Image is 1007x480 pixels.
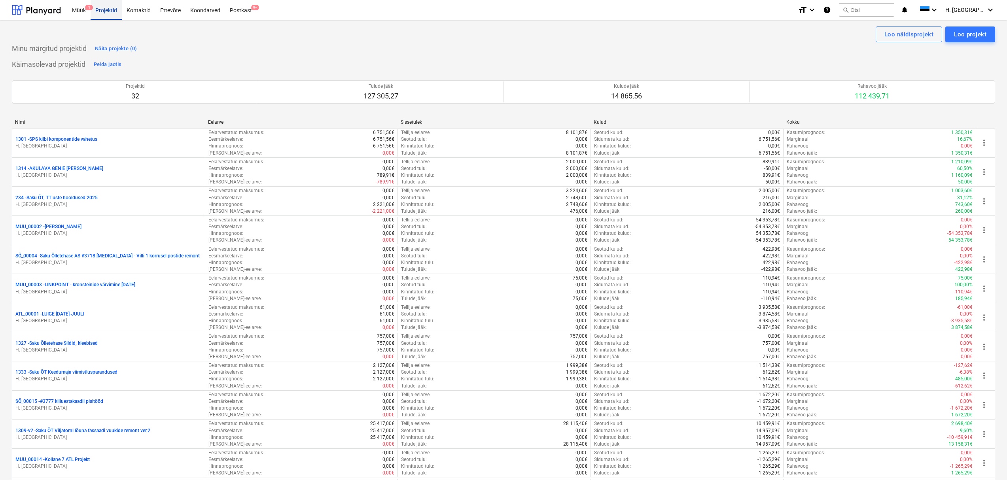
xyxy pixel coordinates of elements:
p: Rahavoog : [787,317,810,324]
p: 0,00€ [575,266,587,273]
p: ATL_00001 - LUIGE [DATE]-JUULI [15,311,84,317]
span: more_vert [979,167,989,177]
p: H. [GEOGRAPHIC_DATA] [15,463,202,470]
p: 0,00€ [382,159,394,165]
div: Loo näidisprojekt [884,29,933,40]
p: Kinnitatud kulud : [594,317,631,324]
p: 1309-v2 - Saku ÕT Viljatorni lõuna fassaadi vuukide remont ver.2 [15,427,150,434]
p: Kasumiprognoos : [787,304,825,311]
span: 1 [85,5,93,10]
p: 0,00€ [575,246,587,253]
p: -54 353,78€ [947,230,973,237]
span: more_vert [979,371,989,380]
p: Eesmärkeelarve : [208,136,243,143]
p: H. [GEOGRAPHIC_DATA] [15,434,202,441]
p: 422,98€ [763,259,780,266]
p: Sidumata kulud : [594,282,629,288]
p: 0,00€ [575,282,587,288]
p: H. [GEOGRAPHIC_DATA] [15,289,202,295]
p: 0,00% [960,223,973,230]
p: 61,00€ [380,304,394,311]
p: Kasumiprognoos : [787,217,825,223]
p: 112 439,71 [855,91,890,101]
p: Sidumata kulud : [594,311,629,317]
p: Hinnaprognoos : [208,201,243,208]
p: 3 224,60€ [566,187,587,194]
p: Seotud tulu : [401,253,427,259]
div: SÕ_00004 -Saku Õlletehase AS #3718 [MEDICAL_DATA] - Villi 1 korrusel postide remontH. [GEOGRAPHIC... [15,253,202,266]
p: 61,00€ [380,311,394,317]
p: 0,00€ [575,230,587,237]
div: MUU_00002 -[PERSON_NAME]H. [GEOGRAPHIC_DATA] [15,223,202,237]
p: Kasumiprognoos : [787,159,825,165]
p: -54 353,78€ [755,223,780,230]
p: Kulude jääk : [594,150,621,157]
p: -61,00€ [957,304,973,311]
p: 0,00€ [382,253,394,259]
span: more_vert [979,313,989,322]
p: 50,00€ [958,179,973,185]
p: Eelarvestatud maksumus : [208,304,264,311]
p: 476,00€ [570,208,587,215]
p: Tulude jääk : [401,266,427,273]
p: Hinnaprognoos : [208,317,243,324]
p: 0,00€ [382,282,394,288]
p: Eesmärkeelarve : [208,223,243,230]
p: Kasumiprognoos : [787,275,825,282]
p: Kulude jääk [611,83,642,90]
p: Seotud kulud : [594,275,623,282]
p: 6 751,56€ [373,136,394,143]
p: MUU_00003 - LINKPOINT - kronsteinide värvimine [DATE] [15,282,135,288]
p: 0,00€ [382,324,394,331]
p: Rahavoo jääk : [787,208,817,215]
span: more_vert [979,458,989,468]
p: [PERSON_NAME]-eelarve : [208,324,262,331]
div: Nimi [15,119,202,125]
p: Kulude jääk : [594,179,621,185]
p: 0,00€ [382,187,394,194]
p: 8 101,87€ [566,129,587,136]
p: Hinnaprognoos : [208,143,243,149]
p: 2 748,60€ [566,201,587,208]
p: 2 000,00€ [566,172,587,179]
p: Seotud tulu : [401,223,427,230]
div: MUU_00014 -Kollane 7 ATL ProjektH. [GEOGRAPHIC_DATA] [15,456,202,470]
div: 1333 -Saku ÕT Keedumaja viimistlusparandusedH. [GEOGRAPHIC_DATA] [15,369,202,382]
p: Kinnitatud kulud : [594,143,631,149]
p: Kinnitatud kulud : [594,230,631,237]
p: 422,98€ [763,246,780,253]
p: -110,94€ [761,282,780,288]
p: Rahavoo jääk : [787,266,817,273]
p: 0,00€ [575,237,587,244]
p: Rahavoo jääk : [787,179,817,185]
button: Näita projekte (0) [93,42,139,55]
p: 743,60€ [955,201,973,208]
p: Marginaal : [787,195,810,201]
p: Kinnitatud kulud : [594,259,631,266]
p: 0,00€ [575,217,587,223]
p: Kinnitatud kulud : [594,201,631,208]
p: -422,98€ [761,266,780,273]
p: Hinnaprognoos : [208,172,243,179]
p: 0,00€ [768,143,780,149]
p: 0,00€ [382,195,394,201]
p: 0,00€ [961,246,973,253]
p: 1 350,31€ [951,150,973,157]
p: 127 305,27 [363,91,398,101]
p: 0,00€ [575,223,587,230]
p: Marginaal : [787,165,810,172]
p: Tellija eelarve : [401,304,431,311]
p: 75,00€ [573,275,587,282]
p: 0,00€ [961,143,973,149]
p: 0,00% [960,253,973,259]
p: Tellija eelarve : [401,217,431,223]
p: Kinnitatud tulu : [401,317,434,324]
p: MUU_00002 - [PERSON_NAME] [15,223,81,230]
div: Näita projekte (0) [95,44,137,53]
p: Rahavoo jääk : [787,295,817,302]
p: -3 935,58€ [950,317,973,324]
p: Seotud kulud : [594,129,623,136]
p: H. [GEOGRAPHIC_DATA] [15,347,202,353]
div: Eelarve [208,119,395,125]
p: 0,00€ [575,311,587,317]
